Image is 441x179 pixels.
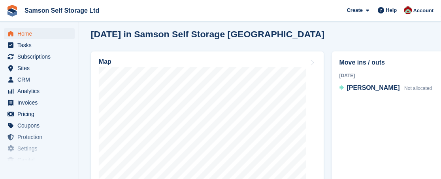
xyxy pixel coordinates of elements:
span: Sites [17,63,65,74]
span: Subscriptions [17,51,65,62]
span: Create [347,6,363,14]
h2: Map [99,59,111,66]
span: [PERSON_NAME] [347,85,400,91]
span: Protection [17,131,65,143]
a: [PERSON_NAME] Not allocated [339,84,432,94]
span: Help [386,6,397,14]
a: menu [4,131,75,143]
h2: [DATE] in Samson Self Storage [GEOGRAPHIC_DATA] [91,29,325,40]
a: Samson Self Storage Ltd [21,4,102,17]
a: menu [4,154,75,166]
span: Invoices [17,97,65,108]
img: Ian [404,6,412,14]
a: menu [4,63,75,74]
span: Coupons [17,120,65,131]
span: Tasks [17,40,65,51]
span: Not allocated [405,86,432,91]
span: Pricing [17,109,65,120]
span: Home [17,28,65,39]
a: menu [4,120,75,131]
span: CRM [17,74,65,85]
span: Capital [17,154,65,166]
a: menu [4,97,75,108]
a: menu [4,109,75,120]
a: menu [4,40,75,51]
a: menu [4,143,75,154]
a: menu [4,74,75,85]
a: menu [4,51,75,62]
span: Account [413,7,434,15]
a: menu [4,86,75,97]
a: menu [4,28,75,39]
span: Settings [17,143,65,154]
span: Analytics [17,86,65,97]
img: stora-icon-8386f47178a22dfd0bd8f6a31ec36ba5ce8667c1dd55bd0f319d3a0aa187defe.svg [6,5,18,17]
